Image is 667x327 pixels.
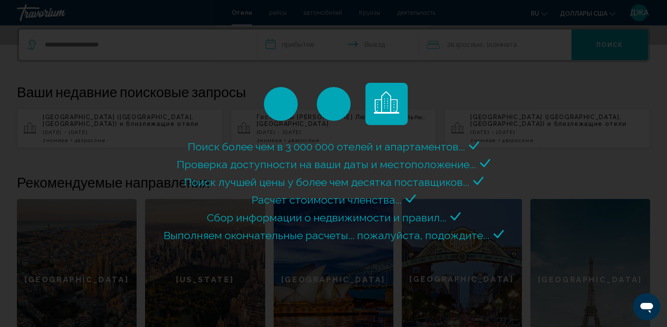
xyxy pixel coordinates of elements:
iframe: Кнопка запуска окна обмена сообщениями [633,293,660,320]
span: Выполняем окончательные расчеты... пожалуйста, подождите... [164,229,489,242]
span: Проверка доступности на ваши даты и местоположение... [177,158,476,171]
span: Расчет стоимости членства... [252,193,401,206]
span: Сбор информации о недвижимости и правил... [207,211,446,224]
span: Поиск более чем в 3 000 000 отелей и апартаментов... [188,140,465,153]
span: Поиск лучшей цены у более чем десятка поставщиков... [184,176,469,188]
